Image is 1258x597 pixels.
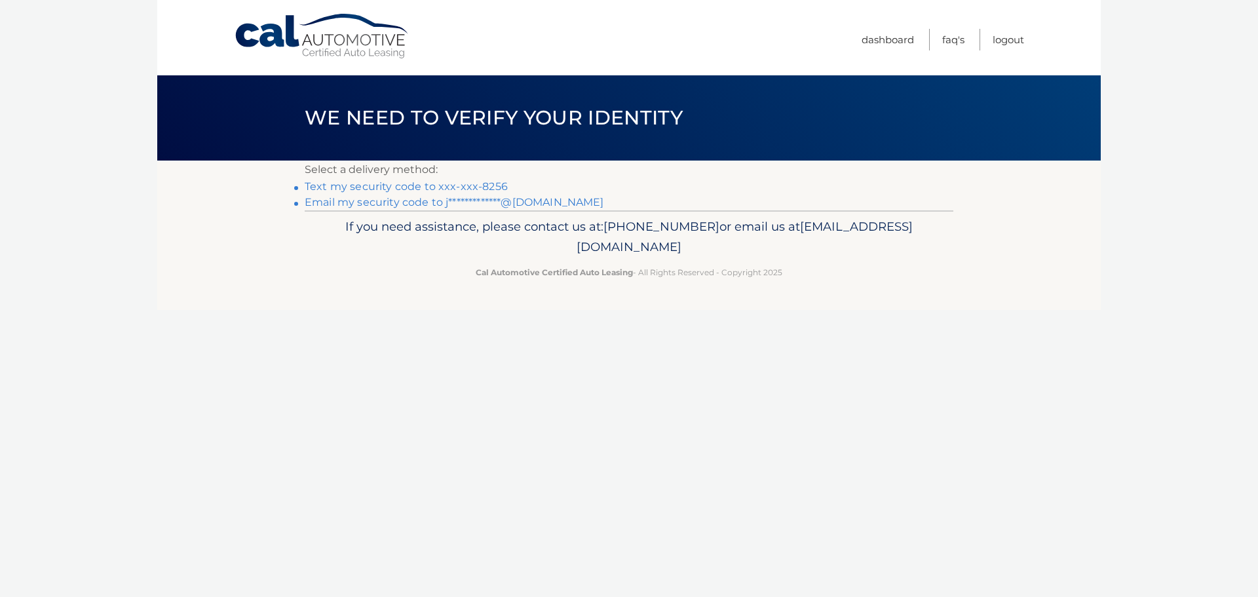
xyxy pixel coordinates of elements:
a: FAQ's [942,29,964,50]
p: If you need assistance, please contact us at: or email us at [313,216,945,258]
p: - All Rights Reserved - Copyright 2025 [313,265,945,279]
a: Cal Automotive [234,13,411,60]
a: Text my security code to xxx-xxx-8256 [305,180,508,193]
p: Select a delivery method: [305,161,953,179]
strong: Cal Automotive Certified Auto Leasing [476,267,633,277]
span: We need to verify your identity [305,106,683,130]
a: Dashboard [862,29,914,50]
a: Logout [993,29,1024,50]
span: [PHONE_NUMBER] [603,219,719,234]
